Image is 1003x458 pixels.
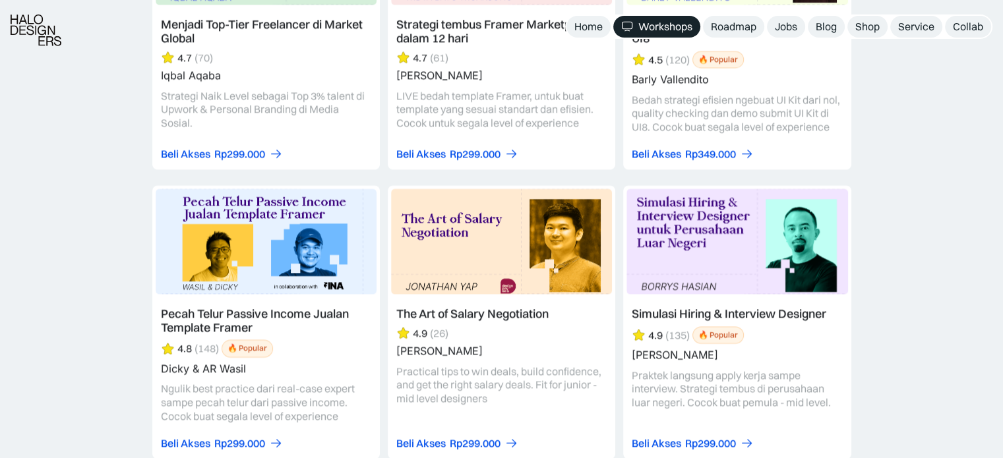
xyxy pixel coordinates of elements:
a: Beli AksesRp299.000 [396,436,518,450]
div: Home [574,20,603,34]
div: Rp299.000 [214,436,265,450]
a: Service [890,16,942,38]
div: Jobs [775,20,797,34]
div: Roadmap [711,20,756,34]
div: Beli Akses [632,147,681,161]
a: Blog [808,16,845,38]
a: Home [566,16,611,38]
div: Collab [953,20,983,34]
div: Rp349.000 [685,147,736,161]
div: Beli Akses [161,436,210,450]
div: Rp299.000 [685,436,736,450]
a: Shop [847,16,888,38]
a: Beli AksesRp299.000 [632,436,754,450]
a: Beli AksesRp299.000 [161,436,283,450]
div: Rp299.000 [450,147,501,161]
div: Service [898,20,934,34]
a: Beli AksesRp349.000 [632,147,754,161]
div: Beli Akses [161,147,210,161]
div: Workshops [638,20,692,34]
a: Collab [945,16,991,38]
a: Beli AksesRp299.000 [161,147,283,161]
div: Beli Akses [396,147,446,161]
a: Roadmap [703,16,764,38]
div: Shop [855,20,880,34]
div: Rp299.000 [214,147,265,161]
a: Workshops [613,16,700,38]
a: Beli AksesRp299.000 [396,147,518,161]
div: Beli Akses [632,436,681,450]
div: Blog [816,20,837,34]
div: Beli Akses [396,436,446,450]
div: Rp299.000 [450,436,501,450]
a: Jobs [767,16,805,38]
